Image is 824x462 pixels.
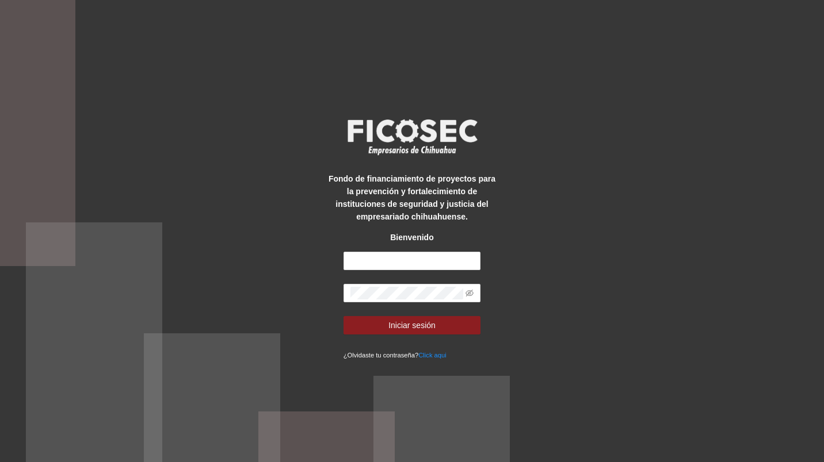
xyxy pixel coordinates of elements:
[418,352,447,359] a: Click aqui
[344,352,447,359] small: ¿Olvidaste tu contraseña?
[390,233,433,242] strong: Bienvenido
[329,174,495,221] strong: Fondo de financiamiento de proyectos para la prevención y fortalecimiento de instituciones de seg...
[344,316,481,334] button: Iniciar sesión
[466,289,474,297] span: eye-invisible
[388,319,436,332] span: Iniciar sesión
[340,115,484,158] img: logo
